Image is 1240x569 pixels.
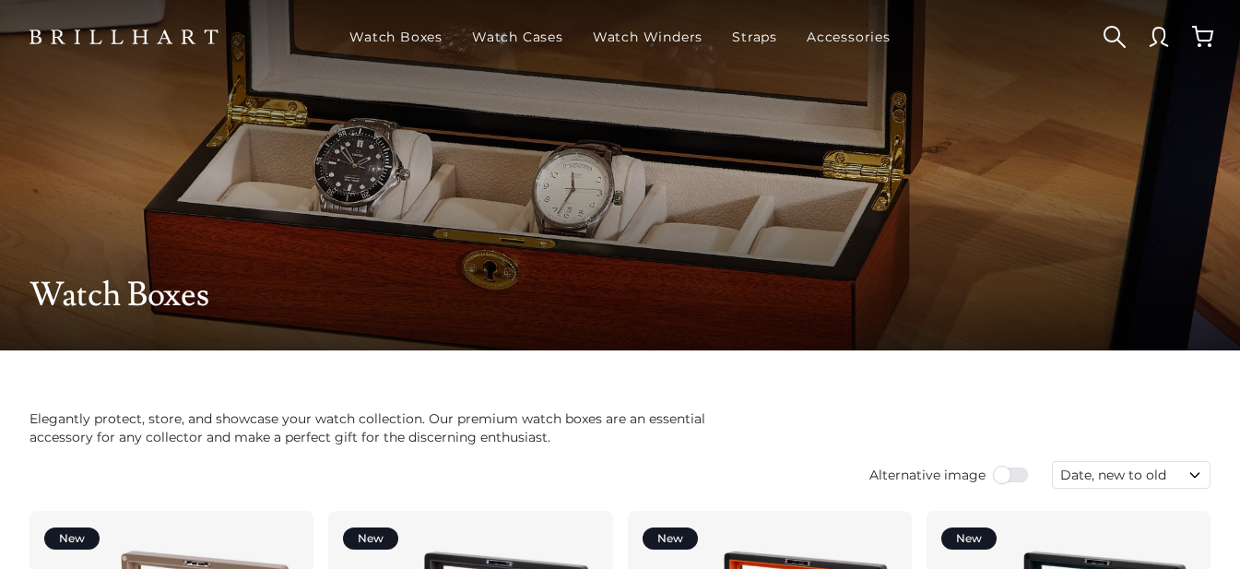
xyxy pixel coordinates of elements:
[30,409,738,446] p: Elegantly protect, store, and showcase your watch collection. Our premium watch boxes are an esse...
[799,13,898,61] a: Accessories
[465,13,571,61] a: Watch Cases
[342,13,450,61] a: Watch Boxes
[725,13,785,61] a: Straps
[30,277,1210,314] h1: Watch Boxes
[342,13,898,61] nav: Main
[44,528,100,550] div: New
[941,528,997,550] div: New
[643,528,698,550] div: New
[585,13,710,61] a: Watch Winders
[993,466,1030,484] input: Use setting
[869,466,986,484] span: Alternative image
[343,528,398,550] div: New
